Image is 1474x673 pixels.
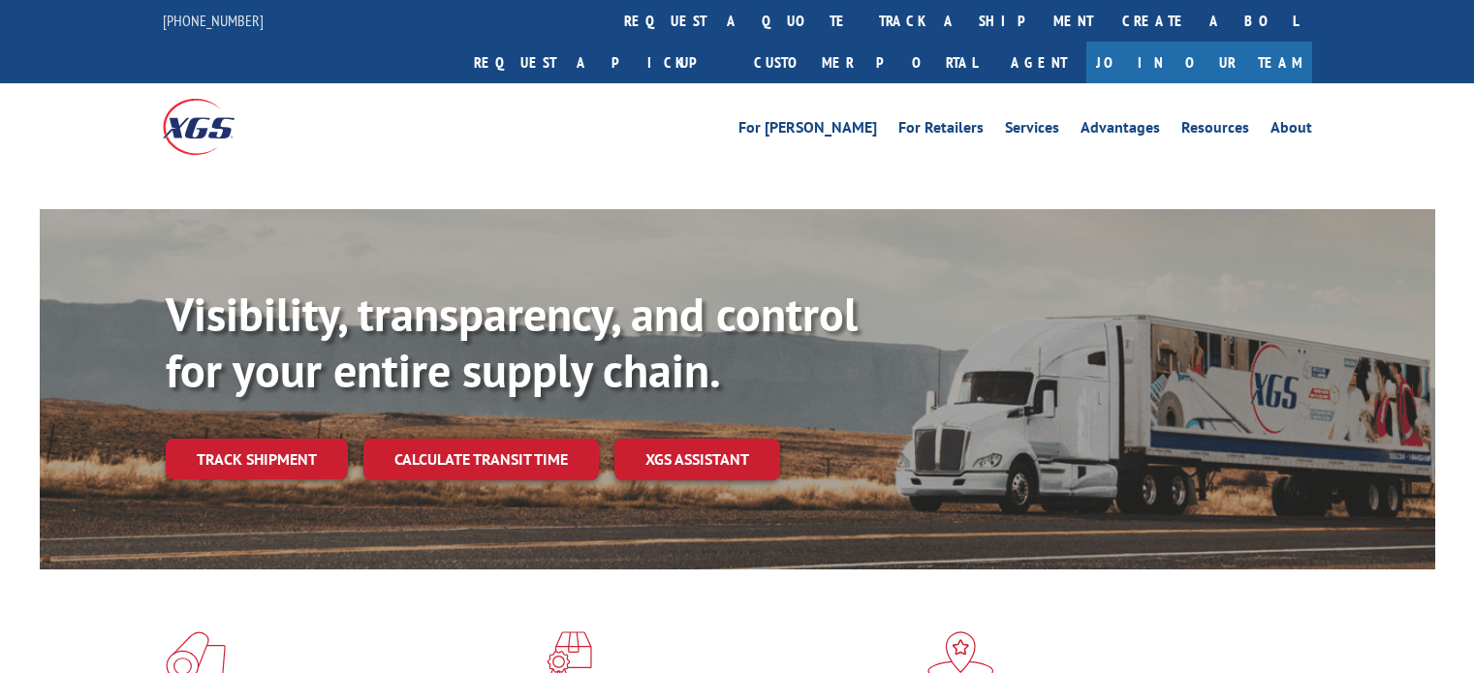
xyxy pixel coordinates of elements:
[363,439,599,480] a: Calculate transit time
[163,11,264,30] a: [PHONE_NUMBER]
[898,120,984,141] a: For Retailers
[166,284,858,400] b: Visibility, transparency, and control for your entire supply chain.
[1181,120,1249,141] a: Resources
[459,42,739,83] a: Request a pickup
[738,120,877,141] a: For [PERSON_NAME]
[614,439,780,480] a: XGS ASSISTANT
[1081,120,1160,141] a: Advantages
[1005,120,1059,141] a: Services
[991,42,1086,83] a: Agent
[1086,42,1312,83] a: Join Our Team
[1270,120,1312,141] a: About
[166,439,348,479] a: Track shipment
[739,42,991,83] a: Customer Portal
